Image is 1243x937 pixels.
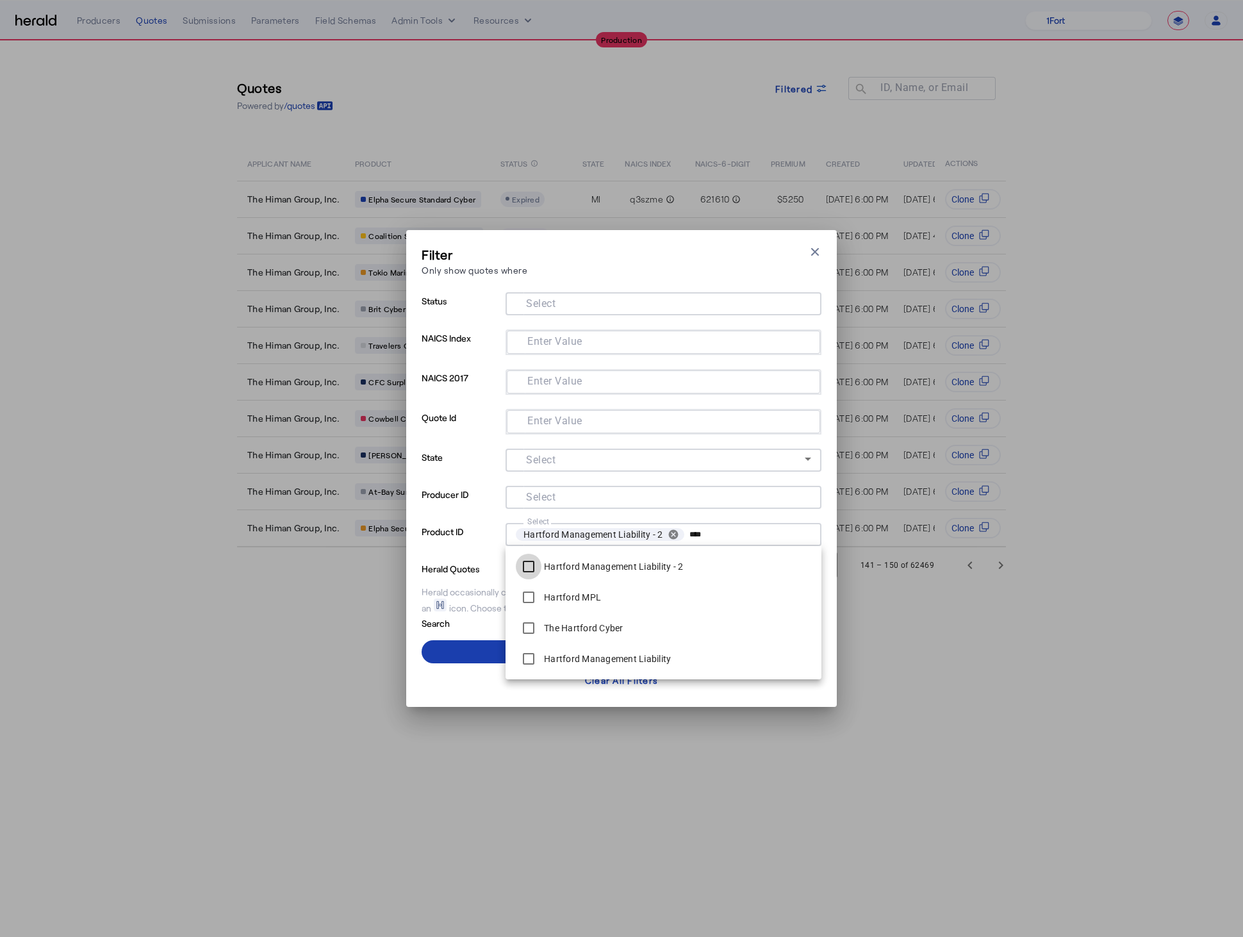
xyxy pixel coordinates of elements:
[526,491,556,503] mat-label: Select
[422,668,821,692] button: Clear All Filters
[517,333,810,349] mat-chip-grid: Selection
[422,369,500,409] p: NAICS 2017
[541,560,683,573] label: Hartford Management Liability - 2
[526,297,556,310] mat-label: Select
[541,622,623,634] label: The Hartford Cyber
[422,329,500,369] p: NAICS Index
[527,335,582,347] mat-label: Enter Value
[527,415,582,427] mat-label: Enter Value
[422,486,500,523] p: Producer ID
[422,245,527,263] h3: Filter
[422,409,500,449] p: Quote Id
[422,263,527,277] p: Only show quotes where
[422,523,500,560] p: Product ID
[422,449,500,486] p: State
[517,413,810,428] mat-chip-grid: Selection
[541,591,601,604] label: Hartford MPL
[422,560,522,576] p: Herald Quotes
[422,640,821,663] button: Apply Filters
[585,674,658,687] div: Clear All Filters
[422,586,821,615] div: Herald occasionally creates quotes on your behalf for testing purposes, which will be shown with ...
[422,292,500,329] p: Status
[516,295,811,310] mat-chip-grid: Selection
[541,652,671,665] label: Hartford Management Liability
[517,373,810,388] mat-chip-grid: Selection
[523,528,663,541] span: Hartford Management Liability - 2
[526,454,556,466] mat-label: Select
[516,488,811,504] mat-chip-grid: Selection
[527,375,582,387] mat-label: Enter Value
[527,517,550,526] mat-label: Select
[663,529,684,540] button: remove Hartford Management Liability - 2
[516,526,811,543] mat-chip-grid: Selection
[422,615,522,630] p: Search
